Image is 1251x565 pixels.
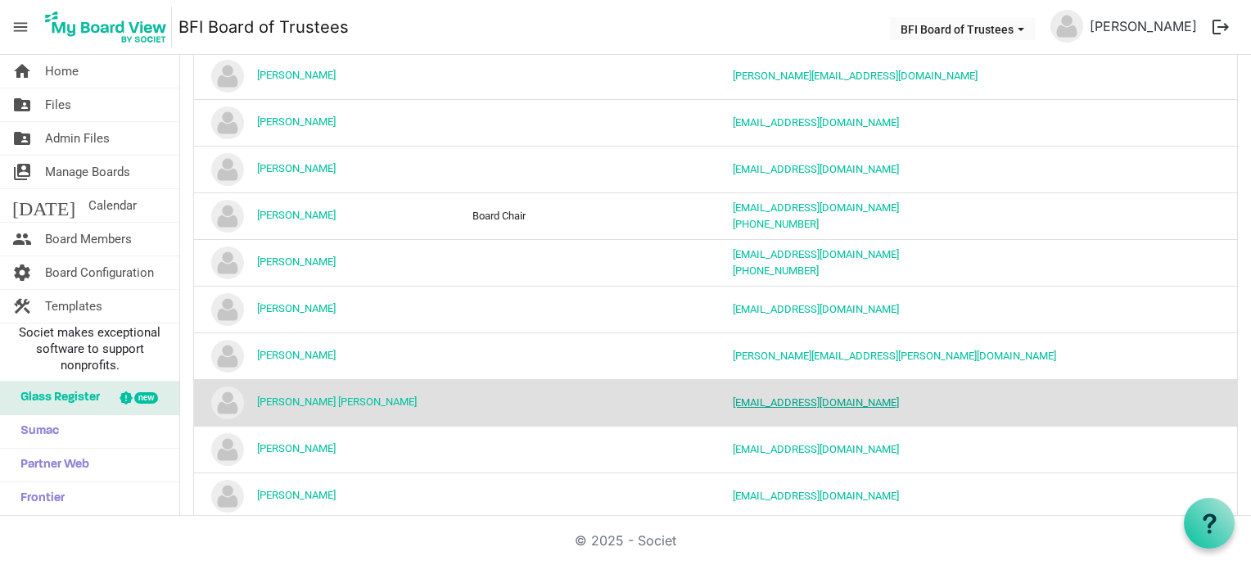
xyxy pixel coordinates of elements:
td: Robert Weaver is template cell column header Name [194,332,455,379]
img: no-profile-picture.svg [211,60,244,93]
a: [PERSON_NAME] [257,115,336,128]
td: stanfpau@gmail.com309-360-8185 is template cell column header Contact Info [716,239,1081,286]
a: [EMAIL_ADDRESS][DOMAIN_NAME] [733,163,899,175]
span: Board Members [45,223,132,255]
td: dmaa97@yahoo.com is template cell column header Contact Info [716,99,1081,146]
td: k.h.edmiston@gmail.com is template cell column header Contact Info [716,52,1081,99]
a: [PERSON_NAME] [257,255,336,268]
span: Home [45,55,79,88]
td: Sheila Brown Walker is template cell column header Name [194,379,455,426]
td: Pam White is template cell column header Name [194,192,455,239]
button: BFI Board of Trustees dropdownbutton [890,17,1035,40]
td: is template cell column header Skills [1081,286,1237,332]
img: no-profile-picture.svg [211,153,244,186]
a: [EMAIL_ADDRESS][DOMAIN_NAME] [733,490,899,502]
span: Calendar [88,189,137,222]
span: Societ makes exceptional software to support nonprofits. [7,324,172,373]
span: menu [5,11,36,43]
td: is template cell column header Skills [1081,239,1237,286]
button: logout [1204,10,1238,44]
td: is template cell column header Skills [1081,146,1237,192]
span: Partner Web [12,449,89,481]
td: Kyle Edmiston is template cell column header Name [194,52,455,99]
img: no-profile-picture.svg [211,433,244,466]
a: [PERSON_NAME] [257,489,336,501]
a: [EMAIL_ADDRESS][DOMAIN_NAME] [733,303,899,315]
td: is template cell column header Skills [1081,379,1237,426]
a: [PERSON_NAME][EMAIL_ADDRESS][DOMAIN_NAME] [733,70,978,82]
a: [EMAIL_ADDRESS][DOMAIN_NAME] [733,116,899,129]
img: no-profile-picture.svg [211,246,244,279]
a: [PERSON_NAME] [257,209,336,221]
td: M Sexton is template cell column header Name [194,99,455,146]
span: Admin Files [45,122,110,155]
td: mrsbrownwalker01@gmail.com is template cell column header Contact Info [716,379,1081,426]
a: [PERSON_NAME] [257,302,336,314]
a: [PERSON_NAME] [1083,10,1204,43]
img: no-profile-picture.svg [211,106,244,139]
img: My Board View Logo [40,7,172,47]
span: Manage Boards [45,156,130,188]
img: no-profile-picture.svg [211,340,244,373]
span: folder_shared [12,122,32,155]
td: Board Chair column header Position [455,192,716,239]
span: home [12,55,32,88]
img: no-profile-picture.svg [211,480,244,513]
td: column header Position [455,472,716,519]
td: rich3@iglide.net is template cell column header Contact Info [716,286,1081,332]
td: column header Position [455,52,716,99]
a: [PERSON_NAME] [257,162,336,174]
td: is template cell column header Skills [1081,332,1237,379]
span: construction [12,290,32,323]
a: [PERSON_NAME] [257,349,336,361]
td: column header Position [455,426,716,472]
a: [EMAIL_ADDRESS][DOMAIN_NAME] [733,396,899,409]
td: is template cell column header Skills [1081,52,1237,99]
td: Richard Harris is template cell column header Name [194,286,455,332]
a: [PHONE_NUMBER] [733,218,819,230]
img: no-profile-picture.svg [211,386,244,419]
span: Sumac [12,415,59,448]
span: switch_account [12,156,32,188]
span: Glass Register [12,382,100,414]
a: My Board View Logo [40,7,178,47]
td: Tom Leach is template cell column header Name [194,472,455,519]
td: Nathan Van Ravenswaay is template cell column header Name [194,146,455,192]
td: is template cell column header Skills [1081,426,1237,472]
a: © 2025 - Societ [575,532,676,549]
a: [PERSON_NAME] [PERSON_NAME] [257,395,417,408]
td: tkl81263@gmail.com is template cell column header Contact Info [716,472,1081,519]
img: no-profile-picture.svg [211,200,244,233]
span: Board Configuration [45,256,154,289]
td: Robert.weaver@baptistfoundationil.org is template cell column header Contact Info [716,332,1081,379]
div: new [134,392,158,404]
a: BFI Board of Trustees [178,11,349,43]
td: psalmfive@gmail.com618-559-3818 is template cell column header Contact Info [716,192,1081,239]
span: Files [45,88,71,121]
td: is template cell column header Skills [1081,472,1237,519]
a: [PERSON_NAME][EMAIL_ADDRESS][PERSON_NAME][DOMAIN_NAME] [733,350,1056,362]
span: people [12,223,32,255]
img: no-profile-picture.svg [211,293,244,326]
td: column header Position [455,146,716,192]
span: Templates [45,290,102,323]
img: no-profile-picture.svg [1050,10,1083,43]
td: column header Position [455,239,716,286]
td: column header Position [455,379,716,426]
td: column header Position [455,286,716,332]
td: Steve Wright is template cell column header Name [194,426,455,472]
span: folder_shared [12,88,32,121]
a: [EMAIL_ADDRESS][DOMAIN_NAME] [733,248,899,260]
td: is template cell column header Skills [1081,99,1237,146]
span: settings [12,256,32,289]
td: is template cell column header Skills [1081,192,1237,239]
a: [EMAIL_ADDRESS][DOMAIN_NAME] [733,443,899,455]
span: Frontier [12,482,65,515]
a: [PHONE_NUMBER] [733,264,819,277]
a: [EMAIL_ADDRESS][DOMAIN_NAME] [733,201,899,214]
span: [DATE] [12,189,75,222]
td: officeadmin@baptistfoundationil.org is template cell column header Contact Info [716,146,1081,192]
td: column header Position [455,332,716,379]
td: Paul Stanford is template cell column header Name [194,239,455,286]
td: accuwrightfiberglass@gmail.com is template cell column header Contact Info [716,426,1081,472]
